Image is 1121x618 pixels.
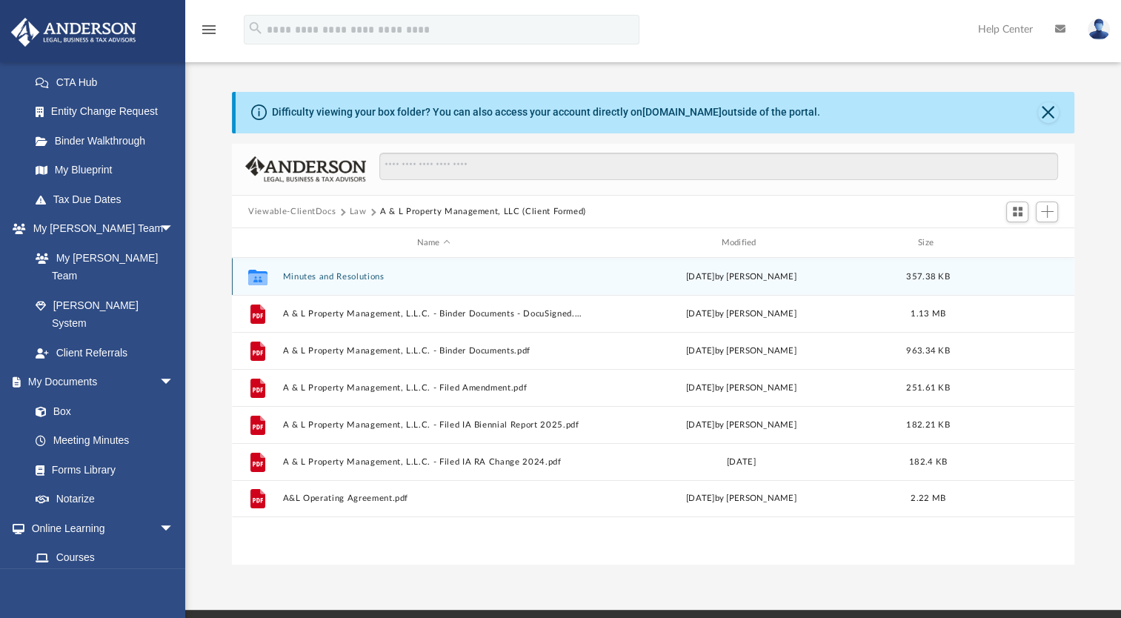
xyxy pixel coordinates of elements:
button: Add [1036,202,1058,222]
a: Courses [21,543,189,573]
div: [DATE] by [PERSON_NAME] [591,492,892,505]
button: A & L Property Management, LLC (Client Formed) [380,205,586,219]
a: CTA Hub [21,67,196,97]
span: 2.22 MB [911,494,945,502]
a: Notarize [21,485,189,514]
span: arrow_drop_down [159,214,189,245]
button: A & L Property Management, L.L.C. - Filed IA RA Change 2024.pdf [283,457,585,467]
div: Name [282,236,584,250]
span: 963.34 KB [906,347,949,355]
a: My Documentsarrow_drop_down [10,368,189,397]
button: Viewable-ClientDocs [248,205,336,219]
a: Forms Library [21,455,182,485]
a: Tax Due Dates [21,185,196,214]
button: A & L Property Management, L.L.C. - Binder Documents - DocuSigned.pdf [283,309,585,319]
button: More options [1000,488,1034,510]
i: menu [200,21,218,39]
button: A & L Property Management, L.L.C. - Binder Documents.pdf [283,346,585,356]
a: menu [200,28,218,39]
button: A & L Property Management, L.L.C. - Filed Amendment.pdf [283,383,585,393]
button: Close [1038,102,1059,123]
a: My [PERSON_NAME] Team [21,243,182,290]
button: More options [1000,340,1034,362]
a: [DOMAIN_NAME] [642,106,722,118]
img: Anderson Advisors Platinum Portal [7,18,141,47]
a: Box [21,396,182,426]
button: More options [1000,377,1034,399]
span: 1.13 MB [911,310,945,318]
span: 182.21 KB [906,421,949,429]
a: Binder Walkthrough [21,126,196,156]
a: Meeting Minutes [21,426,189,456]
button: A & L Property Management, L.L.C. - Filed IA Biennial Report 2025.pdf [283,420,585,430]
button: More options [1000,303,1034,325]
div: grid [232,258,1074,565]
a: My Blueprint [21,156,189,185]
span: 251.61 KB [906,384,949,392]
button: Law [350,205,367,219]
a: Client Referrals [21,338,189,368]
span: 357.38 KB [906,273,949,281]
div: [DATE] [591,456,892,469]
a: My [PERSON_NAME] Teamarrow_drop_down [10,214,189,244]
a: Online Learningarrow_drop_down [10,514,189,543]
img: User Pic [1088,19,1110,40]
div: id [964,236,1068,250]
div: [DATE] by [PERSON_NAME] [591,345,892,358]
button: Minutes and Resolutions [283,272,585,282]
button: More options [1000,451,1034,474]
i: search [247,20,264,36]
span: arrow_drop_down [159,368,189,398]
button: Switch to Grid View [1006,202,1028,222]
div: [DATE] by [PERSON_NAME] [591,382,892,395]
button: More options [1000,414,1034,436]
div: Difficulty viewing your box folder? You can also access your account directly on outside of the p... [272,104,820,120]
button: A&L Operating Agreement.pdf [283,494,585,503]
a: [PERSON_NAME] System [21,290,189,338]
div: id [239,236,276,250]
div: [DATE] by [PERSON_NAME] [591,308,892,321]
div: Modified [591,236,892,250]
a: Entity Change Request [21,97,196,127]
input: Search files and folders [379,153,1058,181]
span: arrow_drop_down [159,514,189,544]
span: 182.4 KB [909,458,947,466]
div: Size [899,236,958,250]
div: [DATE] by [PERSON_NAME] [591,270,892,284]
div: [DATE] by [PERSON_NAME] [591,419,892,432]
